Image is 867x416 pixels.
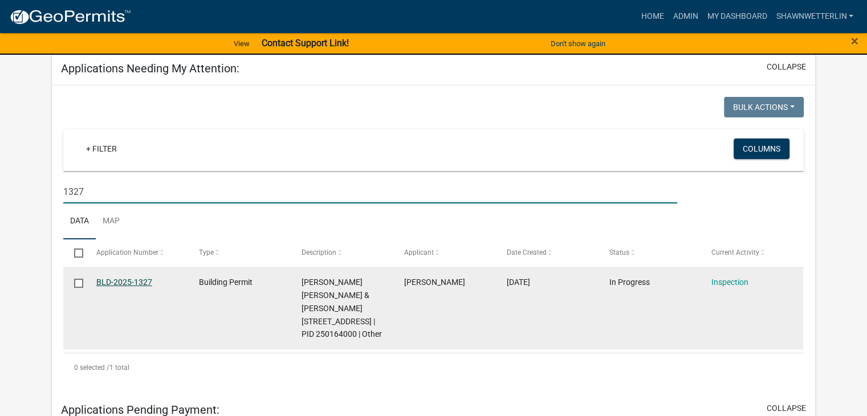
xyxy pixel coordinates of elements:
h5: Applications Needing My Attention: [61,62,239,75]
datatable-header-cell: Current Activity [701,239,803,267]
button: Columns [734,138,789,159]
span: Current Activity [711,248,759,256]
datatable-header-cell: Description [290,239,393,267]
a: ShawnWetterlin [771,6,858,27]
button: collapse [767,402,806,414]
datatable-header-cell: Select [63,239,85,267]
div: 1 total [63,353,804,382]
button: Bulk Actions [724,97,804,117]
span: 0 selected / [74,364,109,372]
a: Home [636,6,668,27]
span: 09/02/2025 [506,278,530,287]
datatable-header-cell: Type [188,239,290,267]
a: Map [96,203,127,240]
div: collapse [52,85,815,393]
span: Applicant [404,248,433,256]
a: Inspection [711,278,748,287]
span: Description [302,248,336,256]
datatable-header-cell: Status [598,239,701,267]
input: Search for applications [63,180,677,203]
button: Close [851,34,858,48]
span: Type [199,248,214,256]
span: × [851,33,858,49]
datatable-header-cell: Application Number [85,239,188,267]
span: Date Created [506,248,546,256]
button: Don't show again [546,34,610,53]
span: KAYLA WACYNSKI GRIMES & NICKOLAS WIEGERT 702 1ST ST N, Houston County | PID 250164000 | Other [302,278,382,338]
datatable-header-cell: Applicant [393,239,495,267]
span: Building Permit [199,278,253,287]
span: In Progress [609,278,649,287]
button: collapse [767,61,806,73]
span: Status [609,248,629,256]
span: Application Number [96,248,158,256]
datatable-header-cell: Date Created [495,239,598,267]
a: My Dashboard [702,6,771,27]
a: Admin [668,6,702,27]
span: Nancy Kelly [404,278,465,287]
a: BLD-2025-1327 [96,278,152,287]
a: View [229,34,254,53]
strong: Contact Support Link! [261,38,348,48]
a: + Filter [77,138,126,159]
a: Data [63,203,96,240]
